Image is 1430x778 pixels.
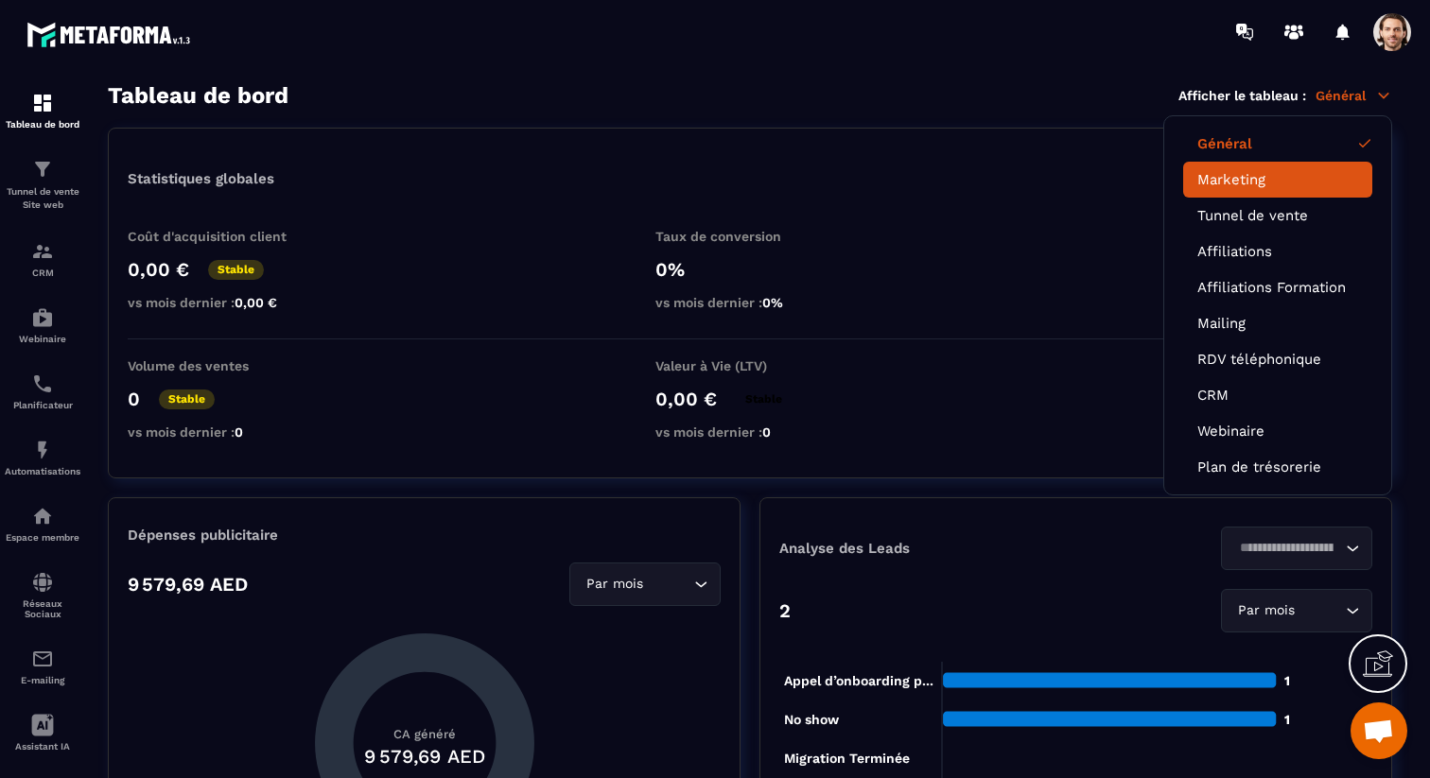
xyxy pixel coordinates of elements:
p: Stable [736,389,792,409]
img: logo [26,17,197,52]
a: automationsautomationsEspace membre [5,491,80,557]
img: automations [31,306,54,329]
a: Assistant IA [5,700,80,766]
p: Coût d'acquisition client [128,229,317,244]
img: automations [31,505,54,527]
div: Search for option [1221,589,1372,632]
p: Général [1316,87,1392,104]
a: CRM [1197,387,1358,404]
span: Par mois [582,574,647,595]
img: formation [31,92,54,114]
p: Analyse des Leads [779,540,1076,557]
p: Statistiques globales [128,170,274,187]
input: Search for option [1299,600,1341,621]
p: Tunnel de vente Site web [5,185,80,212]
p: Réseaux Sociaux [5,598,80,619]
a: emailemailE-mailing [5,633,80,700]
span: 0 [235,424,243,440]
img: social-network [31,571,54,594]
p: 0,00 € [655,388,717,410]
p: Webinaire [5,334,80,344]
a: Marketing [1197,171,1358,188]
div: Ouvrir le chat [1351,702,1407,759]
a: RDV téléphonique [1197,351,1358,368]
img: scheduler [31,372,54,395]
p: Valeur à Vie (LTV) [655,358,845,373]
img: automations [31,439,54,461]
p: 9 579,69 AED [128,573,248,596]
img: email [31,648,54,670]
div: Search for option [569,562,721,606]
tspan: Migration Terminée [784,751,910,767]
a: automationsautomationsWebinaire [5,292,80,358]
a: Plan de trésorerie [1197,458,1358,475]
input: Search for option [1233,538,1341,559]
a: Affiliations Formation [1197,279,1358,296]
span: Par mois [1233,600,1299,621]
a: schedulerschedulerPlanificateur [5,358,80,424]
p: Planificateur [5,400,80,410]
span: 0 [762,424,771,440]
p: vs mois dernier : [128,424,317,440]
p: 0,00 € [128,258,189,281]
p: Dépenses publicitaire [128,527,721,544]
div: Search for option [1221,527,1372,570]
p: 2 [779,599,791,622]
p: Assistant IA [5,741,80,752]
a: formationformationCRM [5,226,80,292]
a: formationformationTunnel de vente Site web [5,144,80,226]
p: 0 [128,388,140,410]
p: Espace membre [5,532,80,543]
a: Webinaire [1197,423,1358,440]
p: E-mailing [5,675,80,685]
p: Stable [159,389,215,409]
a: automationsautomationsAutomatisations [5,424,80,491]
p: Stable [208,260,264,280]
p: vs mois dernier : [128,295,317,310]
h3: Tableau de bord [108,82,288,109]
p: Taux de conversion [655,229,845,244]
p: vs mois dernier : [655,424,845,440]
p: Volume des ventes [128,358,317,373]
a: formationformationTableau de bord [5,78,80,144]
a: Affiliations [1197,243,1358,260]
a: Mailing [1197,315,1358,332]
a: Tunnel de vente [1197,207,1358,224]
a: Général [1197,135,1358,152]
tspan: Appel d’onboarding p... [784,673,933,689]
p: Tableau de bord [5,119,80,130]
span: 0% [762,295,783,310]
tspan: No show [784,712,840,727]
p: Automatisations [5,466,80,476]
img: formation [31,240,54,263]
span: 0,00 € [235,295,277,310]
p: vs mois dernier : [655,295,845,310]
img: formation [31,158,54,181]
input: Search for option [647,574,689,595]
p: Afficher le tableau : [1178,88,1306,103]
p: 0% [655,258,845,281]
p: CRM [5,268,80,278]
a: social-networksocial-networkRéseaux Sociaux [5,557,80,633]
